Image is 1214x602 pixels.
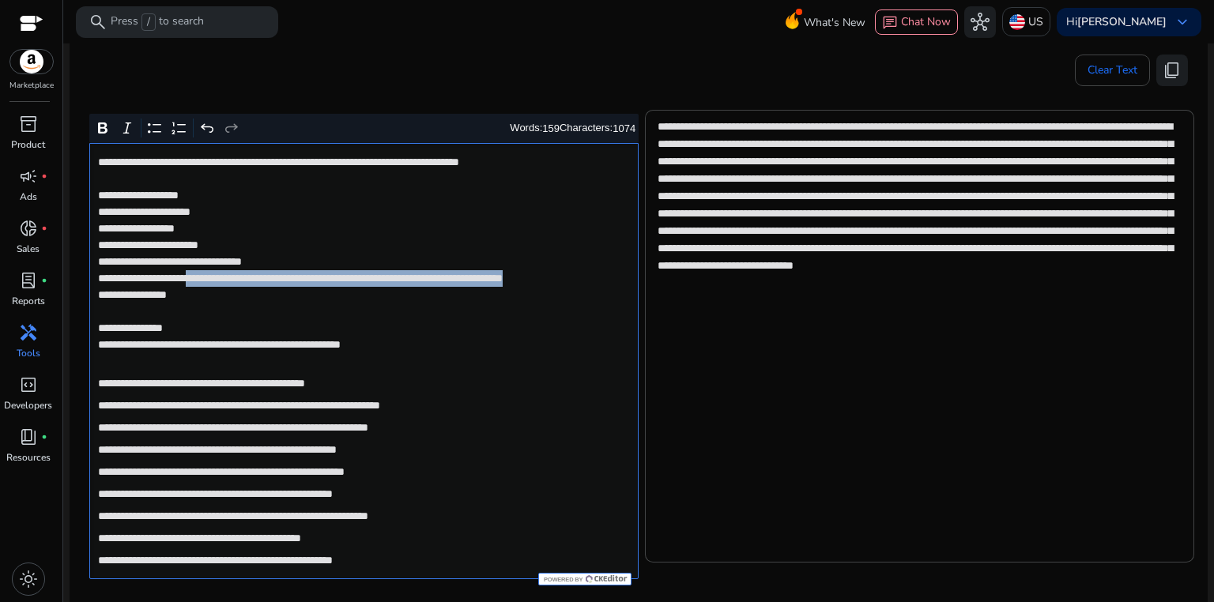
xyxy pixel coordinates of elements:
[19,115,38,134] span: inventory_2
[971,13,990,32] span: hub
[111,13,204,31] p: Press to search
[964,6,996,38] button: hub
[19,427,38,446] span: book_4
[12,294,45,308] p: Reports
[1088,55,1137,86] span: Clear Text
[89,143,639,579] div: Rich Text Editor. Editing area: main. Press Alt+0 for help.
[542,122,560,134] label: 159
[1173,13,1192,32] span: keyboard_arrow_down
[9,80,54,92] p: Marketplace
[19,167,38,186] span: campaign
[1066,17,1167,28] p: Hi
[89,114,639,144] div: Editor toolbar
[41,434,47,440] span: fiber_manual_record
[19,323,38,342] span: handyman
[19,570,38,589] span: light_mode
[1163,61,1182,80] span: content_copy
[19,375,38,394] span: code_blocks
[11,137,45,152] p: Product
[17,346,40,360] p: Tools
[89,13,107,32] span: search
[1156,55,1188,86] button: content_copy
[41,173,47,179] span: fiber_manual_record
[4,398,52,412] p: Developers
[19,271,38,290] span: lab_profile
[41,277,47,284] span: fiber_manual_record
[17,242,40,256] p: Sales
[510,119,635,138] div: Words: Characters:
[20,190,37,204] p: Ads
[10,50,53,73] img: amazon.svg
[875,9,958,35] button: chatChat Now
[141,13,156,31] span: /
[613,122,635,134] label: 1074
[1075,55,1150,86] button: Clear Text
[804,9,865,36] span: What's New
[19,219,38,238] span: donut_small
[901,14,951,29] span: Chat Now
[882,15,898,31] span: chat
[6,450,51,465] p: Resources
[542,576,582,583] span: Powered by
[1077,14,1167,29] b: [PERSON_NAME]
[41,225,47,231] span: fiber_manual_record
[1009,14,1025,30] img: us.svg
[1028,8,1043,36] p: US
